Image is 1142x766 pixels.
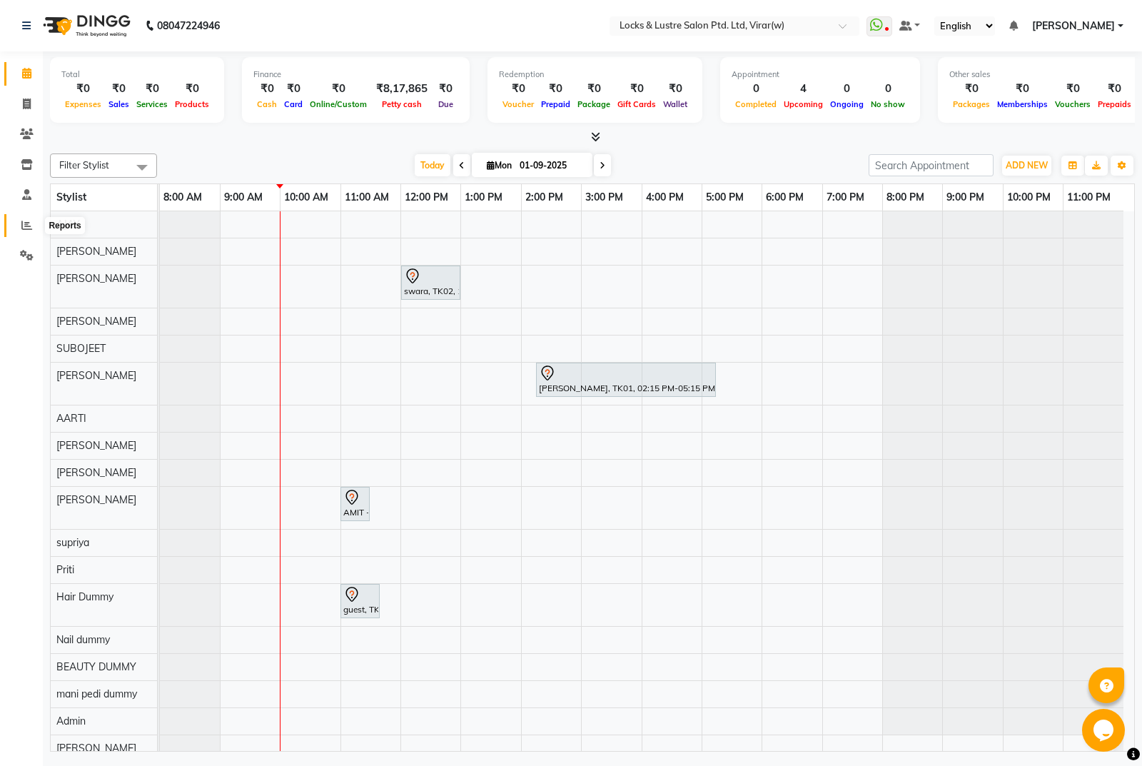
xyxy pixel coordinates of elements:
[56,272,136,285] span: [PERSON_NAME]
[537,81,574,97] div: ₹0
[1051,99,1094,109] span: Vouchers
[281,99,306,109] span: Card
[574,99,614,109] span: Package
[342,489,368,519] div: AMIT -, TK04, 11:00 AM-11:30 AM, PROMO MENS HAIRCUT - 99
[415,154,450,176] span: Today
[56,660,136,673] span: BEAUTY DUMMY
[253,81,281,97] div: ₹0
[56,563,74,576] span: Priti
[171,81,213,97] div: ₹0
[660,99,691,109] span: Wallet
[253,69,458,81] div: Finance
[370,81,433,97] div: ₹8,17,865
[762,187,807,208] a: 6:00 PM
[36,6,134,46] img: logo
[499,69,691,81] div: Redemption
[56,742,136,755] span: [PERSON_NAME]
[56,633,110,646] span: Nail dummy
[1032,19,1115,34] span: [PERSON_NAME]
[1082,709,1128,752] iframe: chat widget
[56,245,136,258] span: [PERSON_NAME]
[403,268,459,298] div: swara, TK02, 12:00 PM-01:00 PM, New WOMENS HAIRSPA - N
[56,715,86,727] span: Admin
[867,81,909,97] div: 0
[281,187,332,208] a: 10:00 AM
[702,187,747,208] a: 5:00 PM
[433,81,458,97] div: ₹0
[61,69,213,81] div: Total
[823,187,868,208] a: 7:00 PM
[306,81,370,97] div: ₹0
[994,81,1051,97] div: ₹0
[780,81,827,97] div: 4
[56,191,86,203] span: Stylist
[171,99,213,109] span: Products
[253,99,281,109] span: Cash
[780,99,827,109] span: Upcoming
[342,586,378,616] div: guest, TK03, 11:00 AM-11:40 AM, New WOMEN HAIRCUT 199 - OG
[1004,187,1054,208] a: 10:00 PM
[306,99,370,109] span: Online/Custom
[56,466,136,479] span: [PERSON_NAME]
[614,81,660,97] div: ₹0
[867,99,909,109] span: No show
[59,159,109,171] span: Filter Stylist
[827,99,867,109] span: Ongoing
[642,187,687,208] a: 4:00 PM
[732,99,780,109] span: Completed
[281,81,306,97] div: ₹0
[341,187,393,208] a: 11:00 AM
[160,187,206,208] a: 8:00 AM
[435,99,457,109] span: Due
[732,69,909,81] div: Appointment
[1006,160,1048,171] span: ADD NEW
[827,81,867,97] div: 0
[515,155,587,176] input: 2025-09-01
[660,81,691,97] div: ₹0
[499,81,537,97] div: ₹0
[883,187,928,208] a: 8:00 PM
[614,99,660,109] span: Gift Cards
[378,99,425,109] span: Petty cash
[949,81,994,97] div: ₹0
[1063,187,1114,208] a: 11:00 PM
[56,369,136,382] span: [PERSON_NAME]
[1094,99,1135,109] span: Prepaids
[105,81,133,97] div: ₹0
[483,160,515,171] span: Mon
[56,493,136,506] span: [PERSON_NAME]
[499,99,537,109] span: Voucher
[869,154,994,176] input: Search Appointment
[105,99,133,109] span: Sales
[537,99,574,109] span: Prepaid
[401,187,452,208] a: 12:00 PM
[45,217,84,234] div: Reports
[1051,81,1094,97] div: ₹0
[56,687,137,700] span: mani pedi dummy
[61,81,105,97] div: ₹0
[56,412,86,425] span: AARTI
[56,536,89,549] span: supriya
[994,99,1051,109] span: Memberships
[1094,81,1135,97] div: ₹0
[943,187,988,208] a: 9:00 PM
[461,187,506,208] a: 1:00 PM
[537,365,714,395] div: [PERSON_NAME], TK01, 02:15 PM-05:15 PM, New SAMMBA TREATMENT WOMEN MEDIUM LENGTH
[522,187,567,208] a: 2:00 PM
[56,342,106,355] span: SUBOJEET
[133,99,171,109] span: Services
[732,81,780,97] div: 0
[582,187,627,208] a: 3:00 PM
[574,81,614,97] div: ₹0
[949,99,994,109] span: Packages
[133,81,171,97] div: ₹0
[56,590,113,603] span: Hair Dummy
[157,6,220,46] b: 08047224946
[56,315,136,328] span: [PERSON_NAME]
[1002,156,1051,176] button: ADD NEW
[56,439,136,452] span: [PERSON_NAME]
[221,187,266,208] a: 9:00 AM
[61,99,105,109] span: Expenses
